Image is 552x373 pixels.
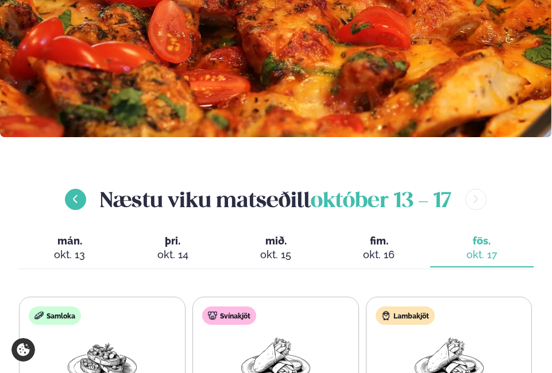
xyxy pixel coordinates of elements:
[34,311,44,320] img: sandwich-new-16px.svg
[130,234,215,248] span: þri.
[29,306,81,325] div: Samloka
[18,230,121,267] button: mán. okt. 13
[202,306,256,325] div: Svínakjöt
[11,338,35,362] a: Cookie settings
[381,311,391,320] img: Lamb.svg
[233,248,318,262] div: okt. 15
[430,230,533,267] button: fös. okt. 17
[27,234,111,248] span: mán.
[311,192,451,212] span: október 13 - 17
[233,234,318,248] span: mið.
[27,248,111,262] div: okt. 13
[121,230,224,267] button: þri. okt. 14
[439,234,524,248] span: fös.
[376,306,435,325] div: Lambakjöt
[337,234,421,248] span: fim.
[327,230,430,267] button: fim. okt. 16
[439,248,524,262] div: okt. 17
[65,189,86,210] button: menu-btn-left
[100,183,451,216] h2: Næstu viku matseðill
[337,248,421,262] div: okt. 16
[465,189,487,210] button: menu-btn-right
[224,230,327,267] button: mið. okt. 15
[130,248,215,262] div: okt. 14
[208,311,217,320] img: pork.svg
